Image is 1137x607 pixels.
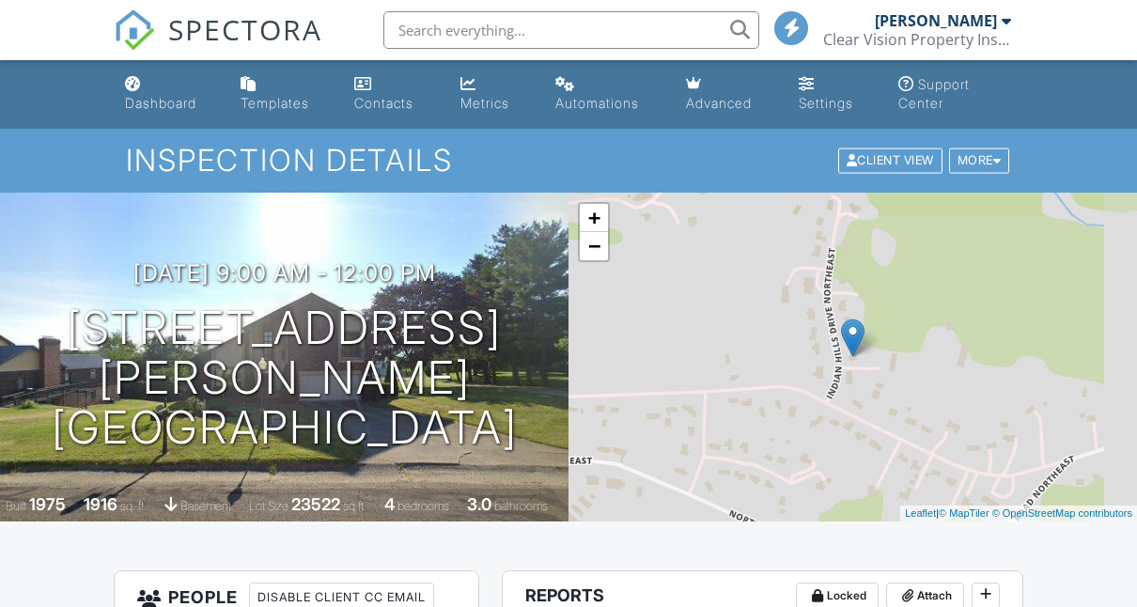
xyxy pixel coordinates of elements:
span: basement [180,499,231,513]
h3: [DATE] 9:00 am - 12:00 pm [133,260,436,286]
div: | [900,506,1137,521]
div: Contacts [354,95,413,111]
div: 3.0 [467,494,491,514]
span: Lot Size [249,499,288,513]
div: Support Center [898,76,970,111]
span: sq.ft. [343,499,366,513]
div: Client View [838,148,942,174]
h1: Inspection Details [126,144,1011,177]
span: SPECTORA [168,9,322,49]
span: bedrooms [397,499,449,513]
a: © OpenStreetMap contributors [992,507,1132,519]
img: The Best Home Inspection Software - Spectora [114,9,155,51]
div: Metrics [460,95,509,111]
a: Support Center [891,68,1020,121]
a: Contacts [347,68,438,121]
a: Automations (Basic) [548,68,664,121]
div: Advanced [686,95,752,111]
div: 4 [384,494,395,514]
a: Zoom out [580,232,608,260]
div: Dashboard [125,95,196,111]
div: More [949,148,1010,174]
div: Automations [555,95,639,111]
a: Settings [791,68,876,121]
a: SPECTORA [114,25,322,65]
a: © MapTiler [939,507,989,519]
h1: [STREET_ADDRESS][PERSON_NAME] [GEOGRAPHIC_DATA] [30,303,538,452]
div: 23522 [291,494,340,514]
div: Settings [799,95,853,111]
span: bathrooms [494,499,548,513]
div: 1916 [84,494,117,514]
div: 1975 [29,494,66,514]
a: Zoom in [580,204,608,232]
a: Dashboard [117,68,218,121]
input: Search everything... [383,11,759,49]
div: Templates [241,95,309,111]
a: Advanced [678,68,776,121]
div: [PERSON_NAME] [875,11,997,30]
a: Leaflet [905,507,936,519]
span: Built [6,499,26,513]
div: Clear Vision Property Inspections [823,30,1011,49]
span: sq. ft. [120,499,147,513]
a: Metrics [453,68,533,121]
a: Client View [836,152,947,166]
a: Templates [233,68,332,121]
